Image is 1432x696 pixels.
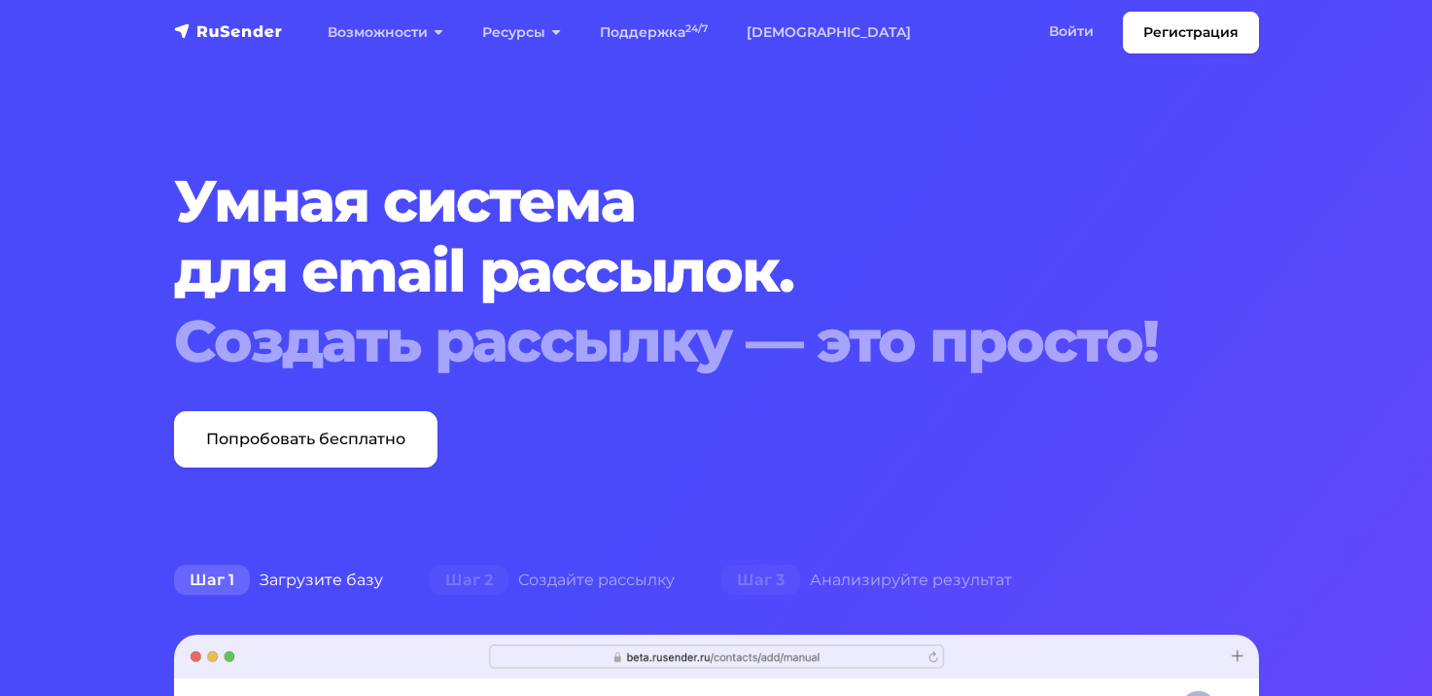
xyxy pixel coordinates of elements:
[151,561,406,600] div: Загрузите базу
[580,13,727,52] a: Поддержка24/7
[698,561,1035,600] div: Анализируйте результат
[685,22,708,35] sup: 24/7
[727,13,930,52] a: [DEMOGRAPHIC_DATA]
[406,561,698,600] div: Создайте рассылку
[1123,12,1259,53] a: Регистрация
[308,13,463,52] a: Возможности
[721,565,800,596] span: Шаг 3
[174,565,250,596] span: Шаг 1
[174,166,1167,376] h1: Умная система для email рассылок.
[463,13,580,52] a: Ресурсы
[174,411,437,468] a: Попробовать бесплатно
[174,306,1167,376] div: Создать рассылку — это просто!
[1030,12,1113,52] a: Войти
[430,565,508,596] span: Шаг 2
[174,21,283,41] img: RuSender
